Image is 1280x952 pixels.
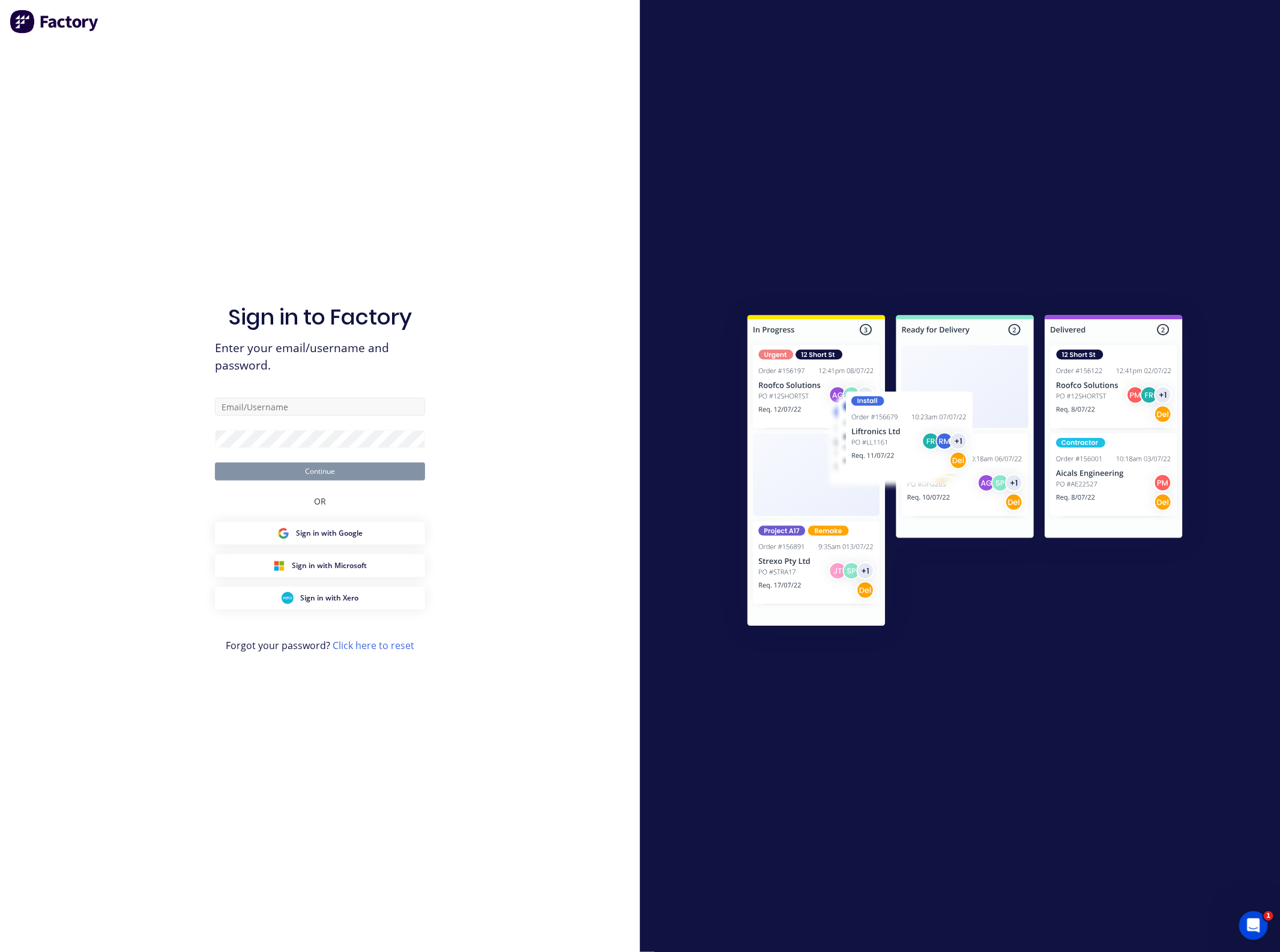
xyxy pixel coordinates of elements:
[301,593,359,603] span: Sign in with Xero
[277,527,289,539] img: Google Sign in
[282,592,294,604] img: Xero Sign in
[215,554,425,577] button: Microsoft Sign inSign in with Microsoft
[228,304,412,330] h1: Sign in to Factory
[297,528,363,539] span: Sign in with Google
[1264,911,1273,921] span: 1
[226,638,414,653] span: Forgot your password?
[333,639,414,652] a: Click here to reset
[273,560,285,572] img: Microsoft Sign in
[215,398,425,416] input: Email/Username
[215,522,425,545] button: Google Sign inSign in with Google
[215,587,425,609] button: Xero Sign inSign in with Xero
[314,480,326,522] div: OR
[292,560,367,571] span: Sign in with Microsoft
[10,10,100,34] img: Factory
[215,340,425,374] span: Enter your email/username and password.
[215,463,425,480] button: Continue
[721,291,1209,654] img: Sign in
[1239,911,1268,940] iframe: Intercom live chat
